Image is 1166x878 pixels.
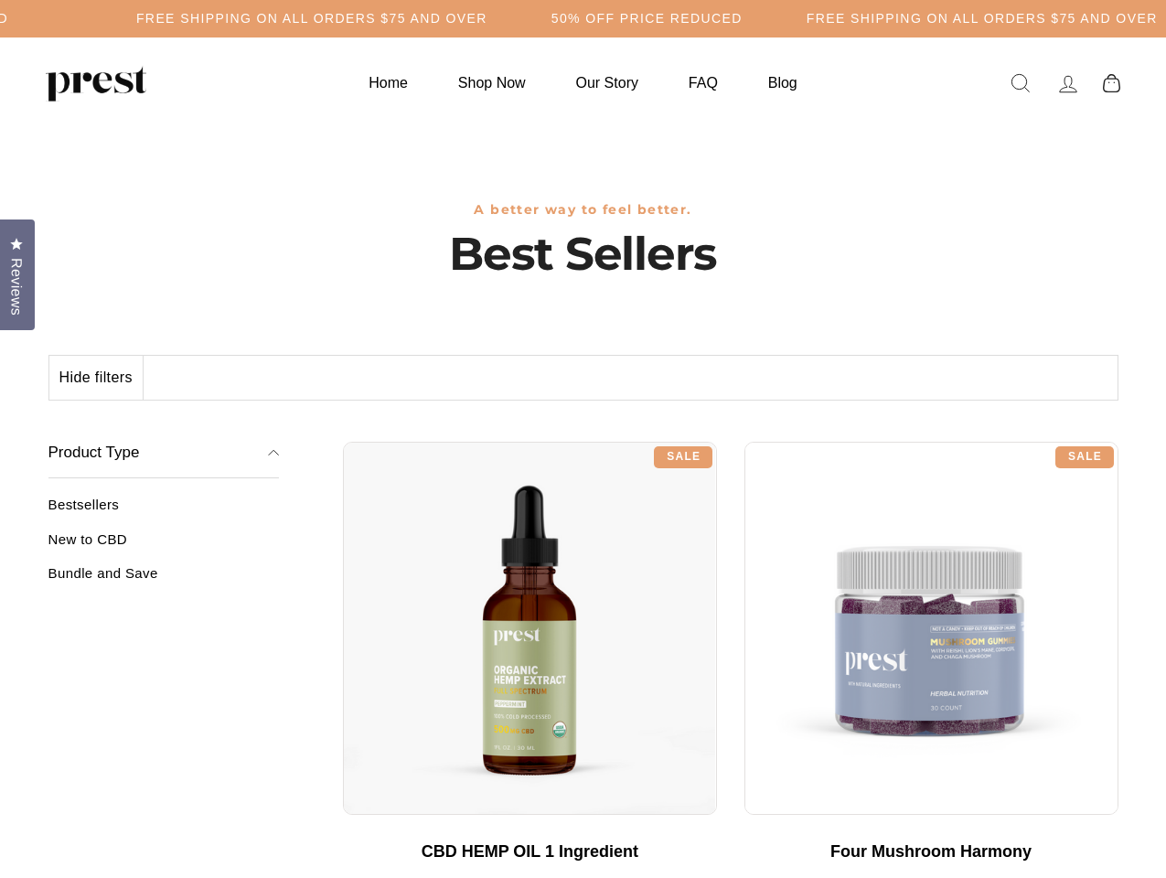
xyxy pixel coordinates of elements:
[48,227,1118,282] h1: Best Sellers
[48,565,280,595] a: Bundle and Save
[46,65,146,102] img: PREST ORGANICS
[48,531,280,562] a: New to CBD
[361,842,699,862] div: CBD HEMP OIL 1 Ingredient
[745,65,820,101] a: Blog
[553,65,661,101] a: Our Story
[48,202,1118,218] h3: A better way to feel better.
[49,356,144,400] button: Hide filters
[763,842,1100,862] div: Four Mushroom Harmony
[346,65,431,101] a: Home
[807,11,1158,27] h5: Free Shipping on all orders $75 and over
[654,446,712,468] div: Sale
[666,65,741,101] a: FAQ
[48,497,280,527] a: Bestsellers
[346,65,819,101] ul: Primary
[1055,446,1114,468] div: Sale
[435,65,549,101] a: Shop Now
[48,428,280,479] button: Product Type
[136,11,487,27] h5: Free Shipping on all orders $75 and over
[5,258,28,316] span: Reviews
[551,11,743,27] h5: 50% OFF PRICE REDUCED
